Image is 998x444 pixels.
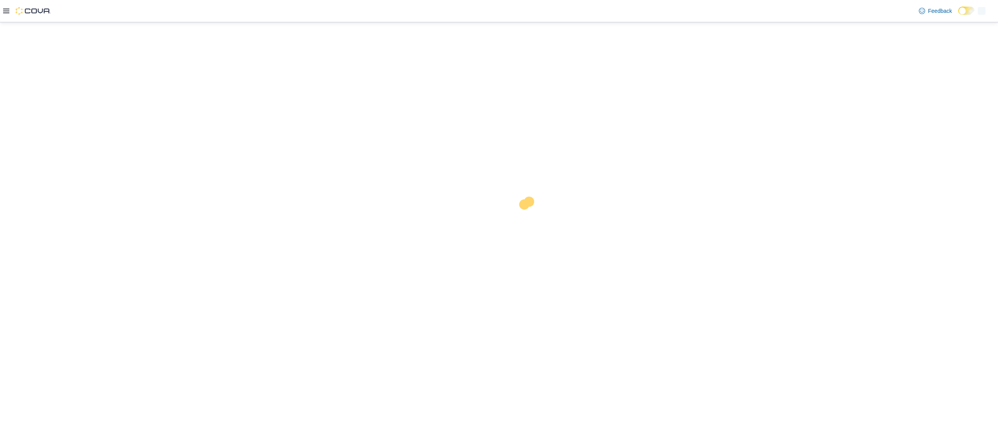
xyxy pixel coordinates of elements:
input: Dark Mode [958,7,975,15]
a: Feedback [916,3,955,19]
img: cova-loader [499,191,557,249]
img: Cova [16,7,51,15]
span: Feedback [928,7,952,15]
